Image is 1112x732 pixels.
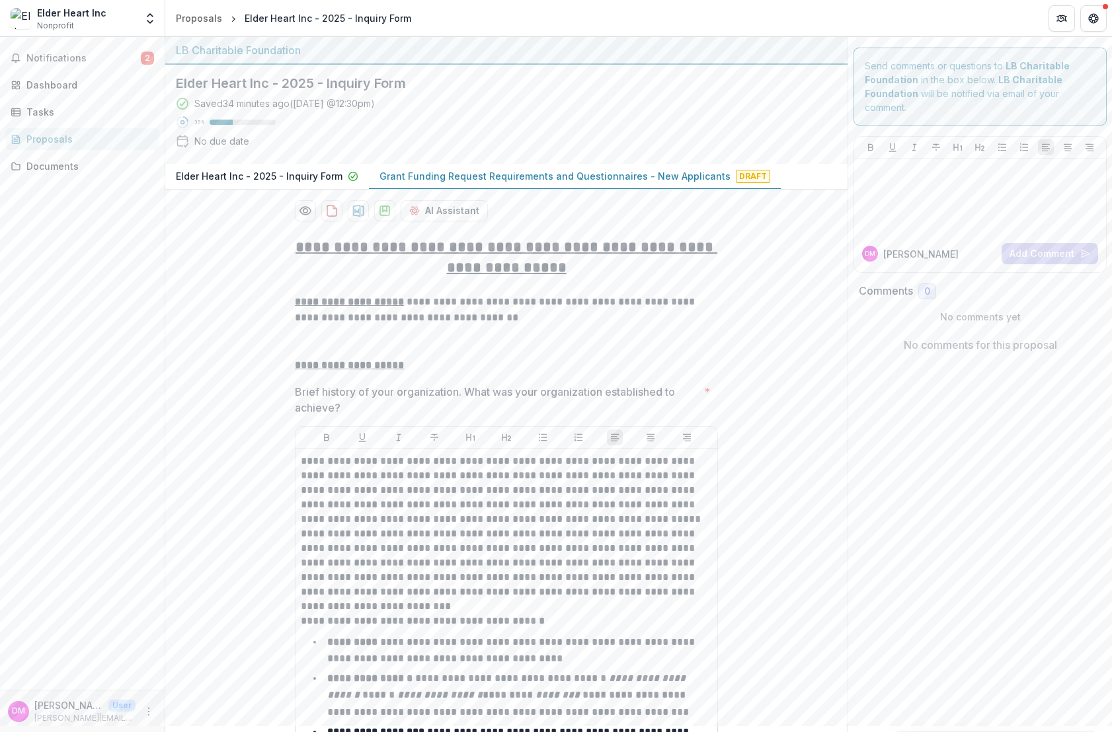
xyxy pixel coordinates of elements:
button: Heading 2 [498,429,514,445]
span: Draft [736,170,770,183]
div: Dashboard [26,78,149,92]
button: Align Center [643,429,658,445]
span: Notifications [26,53,141,64]
div: Elder Heart Inc [37,6,106,20]
div: Diane McCall [12,707,25,715]
div: Proposals [176,11,222,25]
button: Strike [426,429,442,445]
button: Ordered List [571,429,586,445]
p: No comments yet [859,310,1101,324]
button: Align Right [679,429,695,445]
h2: Elder Heart Inc - 2025 - Inquiry Form [176,75,816,91]
button: Open entity switcher [141,5,159,32]
button: Heading 1 [950,139,966,155]
p: [PERSON_NAME][EMAIL_ADDRESS][DOMAIN_NAME] [34,712,136,724]
a: Tasks [5,101,159,123]
button: download-proposal [374,200,395,221]
button: Bullet List [994,139,1010,155]
p: 35 % [194,118,204,127]
button: Align Center [1060,139,1076,155]
button: Align Right [1082,139,1097,155]
button: More [141,704,157,719]
a: Dashboard [5,74,159,96]
button: Ordered List [1016,139,1032,155]
button: Get Help [1080,5,1107,32]
button: Notifications2 [5,48,159,69]
p: [PERSON_NAME] [883,247,959,261]
button: Strike [928,139,944,155]
div: LB Charitable Foundation [176,42,837,58]
button: Bold [863,139,879,155]
div: Send comments or questions to in the box below. will be notified via email of your comment. [854,48,1107,126]
img: Elder Heart Inc [11,8,32,29]
a: Proposals [5,128,159,150]
p: [PERSON_NAME] [34,698,103,712]
button: Heading 2 [972,139,988,155]
div: Tasks [26,105,149,119]
button: Align Left [607,429,623,445]
a: Documents [5,155,159,177]
button: AI Assistant [401,200,488,221]
div: No due date [194,134,249,148]
div: Diane McCall [865,250,875,257]
span: Nonprofit [37,20,74,32]
p: Brief history of your organization. What was your organization established to achieve? [295,384,699,416]
button: Italicize [906,139,922,155]
button: Underline [354,429,370,445]
button: download-proposal [348,200,369,221]
p: No comments for this proposal [904,337,1057,353]
button: Underline [885,139,900,155]
div: Documents [26,159,149,173]
h2: Comments [859,285,913,297]
button: Italicize [391,429,407,445]
button: Heading 1 [463,429,479,445]
a: Proposals [171,9,227,28]
div: Proposals [26,132,149,146]
p: User [108,700,136,712]
button: Partners [1049,5,1075,32]
span: 2 [141,52,154,65]
button: Bullet List [535,429,551,445]
button: download-proposal [321,200,342,221]
p: Grant Funding Request Requirements and Questionnaires - New Applicants [379,169,731,183]
button: Bold [319,429,335,445]
div: Saved 34 minutes ago ( [DATE] @ 12:30pm ) [194,96,375,110]
button: Add Comment [1002,243,1098,264]
div: Elder Heart Inc - 2025 - Inquiry Form [245,11,411,25]
button: Preview 1a7c56c6-fc3c-488c-b776-0d1a5f544b08-1.pdf [295,200,316,221]
p: Elder Heart Inc - 2025 - Inquiry Form [176,169,342,183]
button: Align Left [1038,139,1054,155]
span: 0 [924,286,930,297]
nav: breadcrumb [171,9,417,28]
